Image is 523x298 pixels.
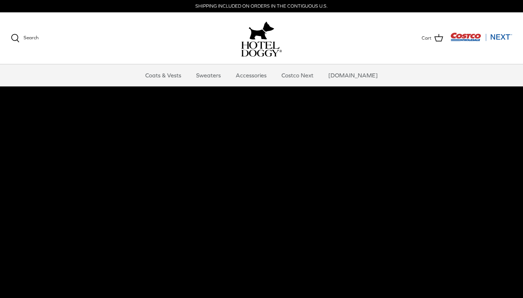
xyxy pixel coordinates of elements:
a: Search [11,34,38,43]
span: Cart [422,35,431,42]
a: hoteldoggy.com hoteldoggycom [241,20,282,57]
a: [DOMAIN_NAME] [322,64,384,86]
a: Sweaters [190,64,227,86]
span: Search [24,35,38,40]
a: Visit Costco Next [450,37,512,43]
a: Accessories [229,64,273,86]
img: hoteldoggy.com [249,20,274,41]
a: Coats & Vests [139,64,188,86]
a: Costco Next [275,64,320,86]
img: Costco Next [450,32,512,41]
img: hoteldoggycom [241,41,282,57]
a: Cart [422,33,443,43]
